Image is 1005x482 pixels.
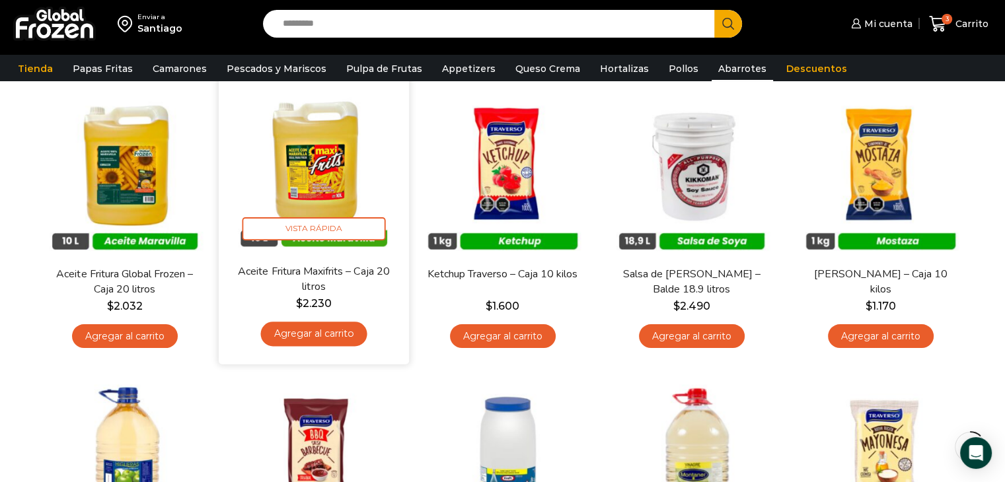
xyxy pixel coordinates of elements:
[66,56,139,81] a: Papas Fritas
[714,10,742,38] button: Search button
[804,267,956,297] a: [PERSON_NAME] – Caja 10 kilos
[861,17,912,30] span: Mi cuenta
[593,56,655,81] a: Hortalizas
[866,300,896,312] bdi: 1.170
[486,300,492,312] span: $
[242,217,385,240] span: Vista Rápida
[146,56,213,81] a: Camarones
[450,324,556,349] a: Agregar al carrito: “Ketchup Traverso - Caja 10 kilos”
[712,56,773,81] a: Abarrotes
[952,17,988,30] span: Carrito
[295,296,331,309] bdi: 2.230
[137,22,182,35] div: Santiago
[435,56,502,81] a: Appetizers
[942,14,952,24] span: 3
[866,300,872,312] span: $
[673,300,680,312] span: $
[107,300,143,312] bdi: 2.032
[11,56,59,81] a: Tienda
[926,9,992,40] a: 3 Carrito
[220,56,333,81] a: Pescados y Mariscos
[237,263,390,294] a: Aceite Fritura Maxifrits – Caja 20 litros
[426,267,578,282] a: Ketchup Traverso – Caja 10 kilos
[848,11,912,37] a: Mi cuenta
[673,300,710,312] bdi: 2.490
[295,296,302,309] span: $
[780,56,854,81] a: Descuentos
[960,437,992,469] div: Open Intercom Messenger
[72,324,178,349] a: Agregar al carrito: “Aceite Fritura Global Frozen – Caja 20 litros”
[639,324,745,349] a: Agregar al carrito: “Salsa de Soya Kikkoman - Balde 18.9 litros”
[260,322,367,346] a: Agregar al carrito: “Aceite Fritura Maxifrits - Caja 20 litros”
[662,56,705,81] a: Pollos
[615,267,767,297] a: Salsa de [PERSON_NAME] – Balde 18.9 litros
[137,13,182,22] div: Enviar a
[828,324,934,349] a: Agregar al carrito: “Mostaza Traverso - Caja 10 kilos”
[340,56,429,81] a: Pulpa de Frutas
[118,13,137,35] img: address-field-icon.svg
[48,267,200,297] a: Aceite Fritura Global Frozen – Caja 20 litros
[107,300,114,312] span: $
[509,56,587,81] a: Queso Crema
[486,300,519,312] bdi: 1.600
